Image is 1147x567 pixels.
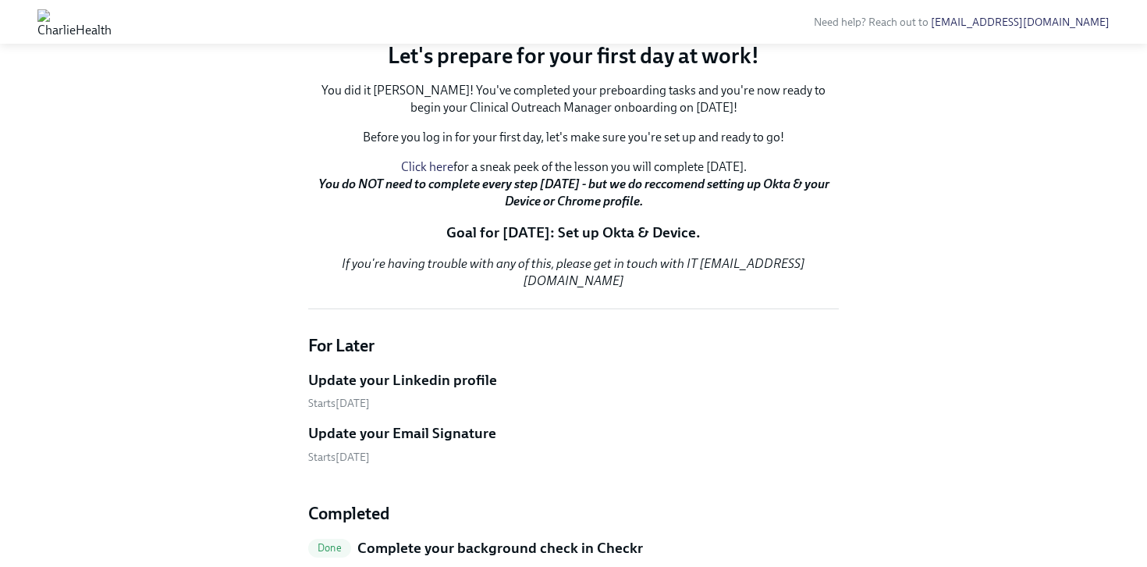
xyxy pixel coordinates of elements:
[308,542,351,554] span: Done
[308,397,370,410] span: Monday, October 6th 2025, 10:00 am
[308,423,496,444] h5: Update your Email Signature
[357,538,643,558] h5: Complete your background check in Checkr
[308,41,839,70] p: Let's prepare for your first day at work!
[37,9,112,34] img: CharlieHealth
[308,502,839,526] h4: Completed
[308,370,497,390] h5: Update your Linkedin profile
[318,177,829,209] strong: You do NOT need to complete every step [DATE] - but we do reccomend setting up Okta & your Device...
[931,16,1110,29] a: [EMAIL_ADDRESS][DOMAIN_NAME]
[308,223,839,243] p: Goal for [DATE]: Set up Okta & Device.
[308,423,839,465] a: Update your Email SignatureStarts[DATE]
[308,159,839,210] p: for a sneak peek of the lesson you will complete [DATE].
[401,159,453,174] a: Click here
[814,16,1110,29] span: Need help? Reach out to
[308,451,370,464] span: Monday, October 6th 2025, 10:00 am
[308,129,839,146] p: Before you log in for your first day, let's make sure you're set up and ready to go!
[342,256,805,288] em: If you're having trouble with any of this, please get in touch with IT [EMAIL_ADDRESS][DOMAIN_NAME]
[308,370,839,412] a: Update your Linkedin profileStarts[DATE]
[308,334,839,358] h4: For Later
[308,82,839,116] p: You did it [PERSON_NAME]! You've completed your preboarding tasks and you're now ready to begin y...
